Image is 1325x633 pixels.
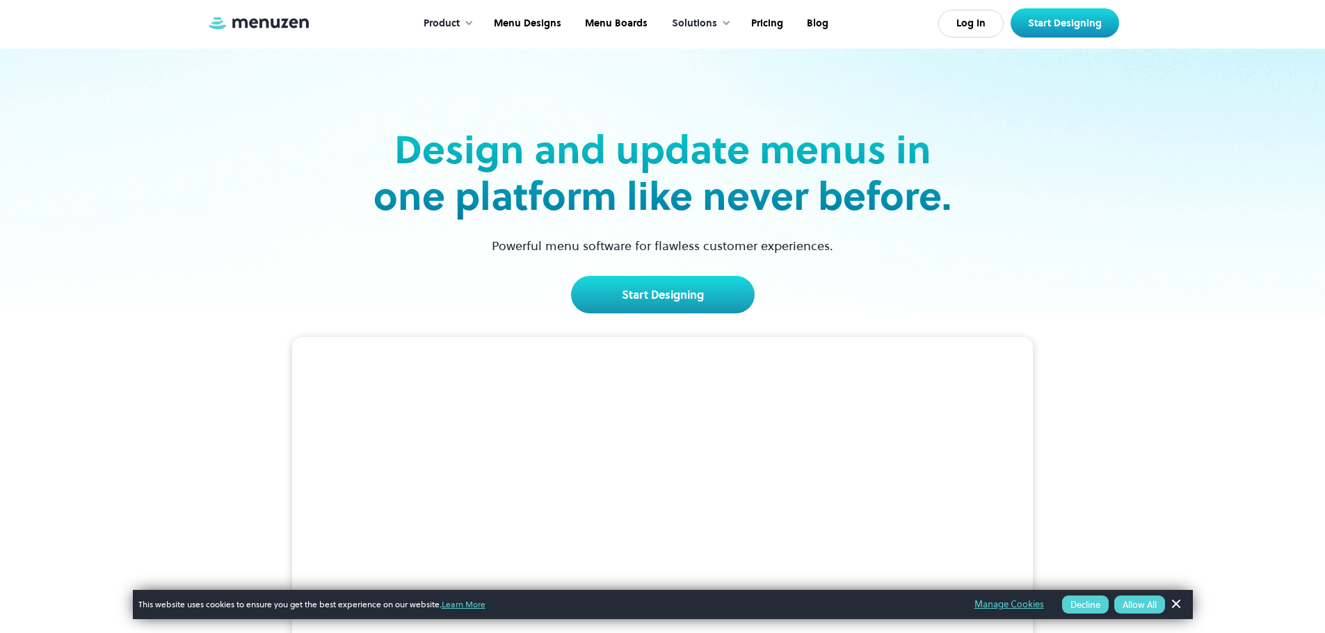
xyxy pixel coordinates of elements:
div: Solutions [658,2,738,45]
button: Decline [1062,595,1109,614]
a: Start Designing [1011,8,1119,38]
a: Manage Cookies [974,597,1044,612]
a: Menu Boards [572,2,658,45]
h2: Design and update menus in one platform like never before. [369,126,956,220]
span: This website uses cookies to ensure you get the best experience on our website. [138,598,955,611]
p: Powerful menu software for flawless customer experiences. [474,236,851,255]
div: Product [410,2,481,45]
a: Start Designing [571,276,755,313]
a: Log In [938,10,1004,38]
div: Solutions [672,16,717,31]
a: Learn More [442,598,485,610]
a: Menu Designs [481,2,572,45]
button: Allow All [1114,595,1165,614]
div: Product [424,16,460,31]
a: Blog [794,2,839,45]
a: Pricing [738,2,794,45]
a: Dismiss Banner [1165,594,1186,615]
